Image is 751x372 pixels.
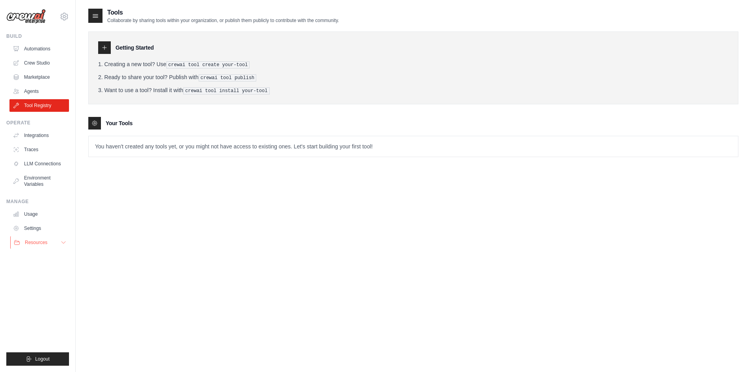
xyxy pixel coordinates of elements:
[107,17,339,24] p: Collaborate by sharing tools within your organization, or publish them publicly to contribute wit...
[9,99,69,112] a: Tool Registry
[35,356,50,362] span: Logout
[6,352,69,366] button: Logout
[9,172,69,191] a: Environment Variables
[10,236,70,249] button: Resources
[116,44,154,52] h3: Getting Started
[183,87,270,94] pre: crewai tool install your-tool
[9,43,69,55] a: Automations
[98,73,729,81] li: Ready to share your tool? Publish with
[9,71,69,83] a: Marketplace
[6,198,69,205] div: Manage
[199,74,257,81] pre: crewai tool publish
[6,9,46,24] img: Logo
[9,143,69,156] a: Traces
[166,61,250,68] pre: crewai tool create your-tool
[9,208,69,220] a: Usage
[25,239,47,246] span: Resources
[6,120,69,126] div: Operate
[9,157,69,170] a: LLM Connections
[106,119,132,127] h3: Your Tools
[107,8,339,17] h2: Tools
[9,129,69,142] a: Integrations
[98,60,729,68] li: Creating a new tool? Use
[98,86,729,94] li: Want to use a tool? Install it with
[6,33,69,39] div: Build
[89,136,738,157] p: You haven't created any tools yet, or you might not have access to existing ones. Let's start bui...
[9,57,69,69] a: Crew Studio
[9,85,69,98] a: Agents
[9,222,69,235] a: Settings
